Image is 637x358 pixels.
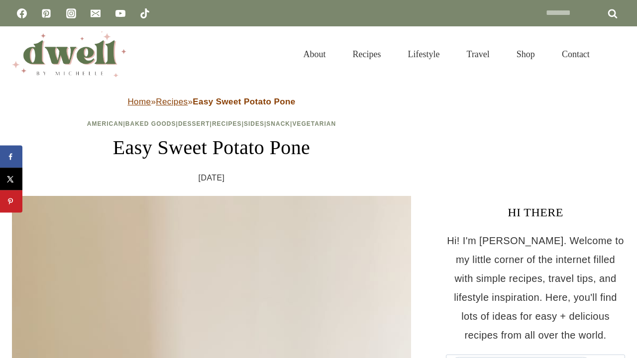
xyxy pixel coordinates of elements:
a: Contact [548,37,603,72]
a: Email [86,3,106,23]
a: Lifestyle [395,37,453,72]
span: | | | | | | [87,120,336,127]
a: Recipes [212,120,242,127]
strong: Easy Sweet Potato Pone [193,97,295,106]
a: Recipes [156,97,188,106]
a: About [290,37,339,72]
a: Instagram [61,3,81,23]
a: Recipes [339,37,395,72]
a: Dessert [178,120,210,127]
a: Facebook [12,3,32,23]
a: Baked Goods [125,120,176,127]
a: YouTube [110,3,130,23]
img: DWELL by michelle [12,31,126,77]
p: Hi! I'm [PERSON_NAME]. Welcome to my little corner of the internet filled with simple recipes, tr... [446,231,625,345]
a: Home [127,97,151,106]
span: » » [127,97,295,106]
h3: HI THERE [446,203,625,221]
a: Pinterest [36,3,56,23]
a: TikTok [135,3,155,23]
a: Snack [266,120,290,127]
h1: Easy Sweet Potato Pone [12,133,411,163]
a: American [87,120,123,127]
nav: Primary Navigation [290,37,603,72]
a: Sides [244,120,264,127]
time: [DATE] [199,171,225,185]
a: Travel [453,37,503,72]
button: View Search Form [608,46,625,63]
a: Shop [503,37,548,72]
a: Vegetarian [292,120,336,127]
